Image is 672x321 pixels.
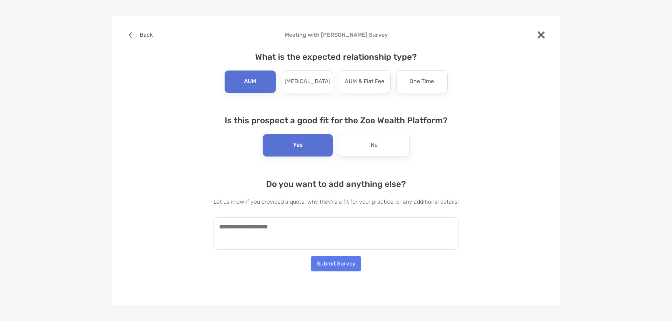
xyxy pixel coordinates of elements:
[409,76,434,87] p: One Time
[538,31,545,38] img: close modal
[371,140,378,151] p: No
[213,52,459,62] h4: What is the expected relationship type?
[213,197,459,206] p: Let us know if you provided a quote, why they're a fit for your practice, or any additional details!
[129,32,134,38] img: button icon
[123,31,549,38] h4: Meeting with [PERSON_NAME] Survey
[213,179,459,189] h4: Do you want to add anything else?
[123,27,158,43] button: Back
[345,76,384,87] p: AUM & Flat Fee
[244,76,256,87] p: AUM
[285,76,330,87] p: [MEDICAL_DATA]
[213,116,459,125] h4: Is this prospect a good fit for the Zoe Wealth Platform?
[311,256,361,271] button: Submit Survey
[293,140,303,151] p: Yes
